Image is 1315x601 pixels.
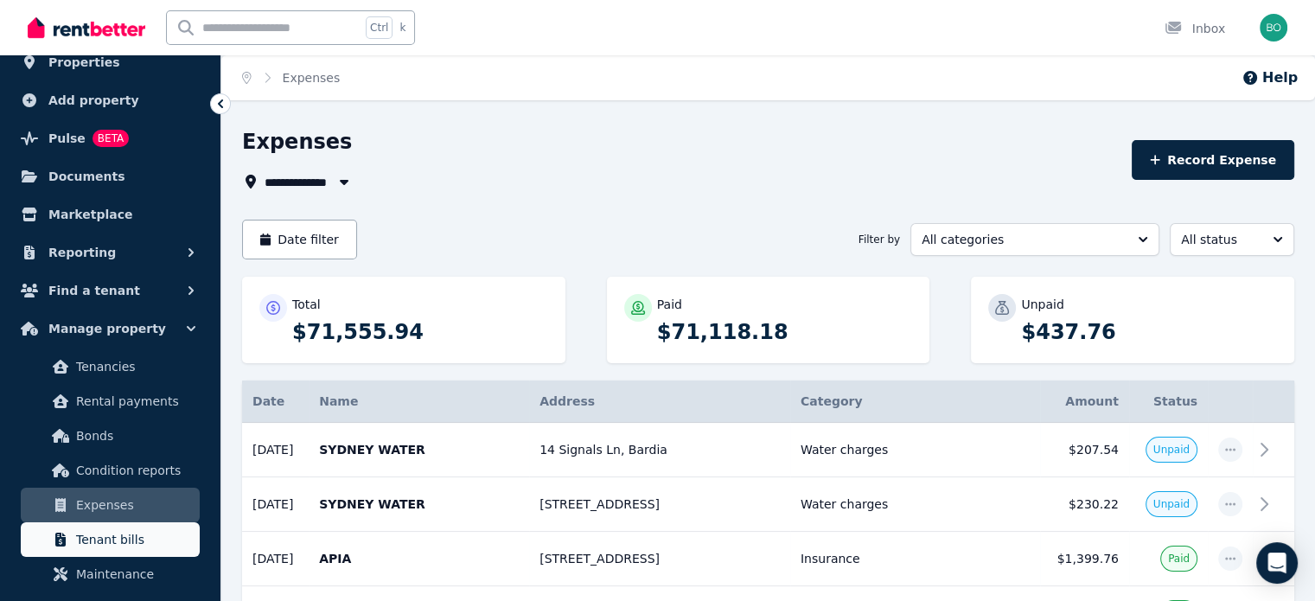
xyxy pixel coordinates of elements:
span: Ctrl [366,16,393,39]
div: Open Intercom Messenger [1256,542,1298,584]
span: Find a tenant [48,280,140,301]
span: Bonds [76,425,193,446]
span: Tenant bills [76,529,193,550]
td: Insurance [790,532,1040,586]
p: Paid [657,296,682,313]
span: All status [1181,231,1259,248]
a: PulseBETA [14,121,207,156]
th: Category [790,380,1040,423]
span: Add property [48,90,139,111]
span: Paid [1168,552,1190,566]
button: Date filter [242,220,357,259]
a: Expenses [283,71,341,85]
a: Properties [14,45,207,80]
a: Expenses [21,488,200,522]
button: Help [1242,67,1298,88]
span: Properties [48,52,120,73]
td: [STREET_ADDRESS] [529,477,790,532]
p: APIA [319,550,519,567]
p: Total [292,296,321,313]
nav: Breadcrumb [221,55,361,100]
a: Bonds [21,419,200,453]
th: Address [529,380,790,423]
span: Tenancies [76,356,193,377]
span: All categories [922,231,1124,248]
th: Status [1129,380,1208,423]
span: Manage property [48,318,166,339]
p: SYDNEY WATER [319,496,519,513]
td: $230.22 [1040,477,1129,532]
th: Amount [1040,380,1129,423]
span: Maintenance [76,564,193,585]
td: [DATE] [242,532,309,586]
div: Inbox [1165,20,1225,37]
img: HARI KRISHNA [1260,14,1287,42]
p: Unpaid [1021,296,1063,313]
button: Manage property [14,311,207,346]
button: Record Expense [1132,140,1294,180]
p: $71,118.18 [657,318,913,346]
span: Unpaid [1153,443,1190,457]
td: [DATE] [242,423,309,477]
td: $207.54 [1040,423,1129,477]
span: Marketplace [48,204,132,225]
img: RentBetter [28,15,145,41]
a: Add property [14,83,207,118]
a: Tenancies [21,349,200,384]
td: Water charges [790,477,1040,532]
td: $1,399.76 [1040,532,1129,586]
td: [DATE] [242,477,309,532]
span: Pulse [48,128,86,149]
p: $437.76 [1021,318,1277,346]
span: Reporting [48,242,116,263]
th: Date [242,380,309,423]
a: Documents [14,159,207,194]
td: 14 Signals Ln, Bardia [529,423,790,477]
p: SYDNEY WATER [319,441,519,458]
span: Expenses [76,495,193,515]
a: Marketplace [14,197,207,232]
a: Maintenance [21,557,200,591]
span: BETA [93,130,129,147]
span: Rental payments [76,391,193,412]
button: Find a tenant [14,273,207,308]
button: Reporting [14,235,207,270]
span: Documents [48,166,125,187]
button: All categories [910,223,1159,256]
h1: Expenses [242,128,352,156]
td: Water charges [790,423,1040,477]
span: Filter by [859,233,900,246]
a: Rental payments [21,384,200,419]
a: Tenant bills [21,522,200,557]
span: k [399,21,405,35]
td: [STREET_ADDRESS] [529,532,790,586]
p: $71,555.94 [292,318,548,346]
th: Name [309,380,529,423]
span: Condition reports [76,460,193,481]
button: All status [1170,223,1294,256]
span: Unpaid [1153,497,1190,511]
a: Condition reports [21,453,200,488]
